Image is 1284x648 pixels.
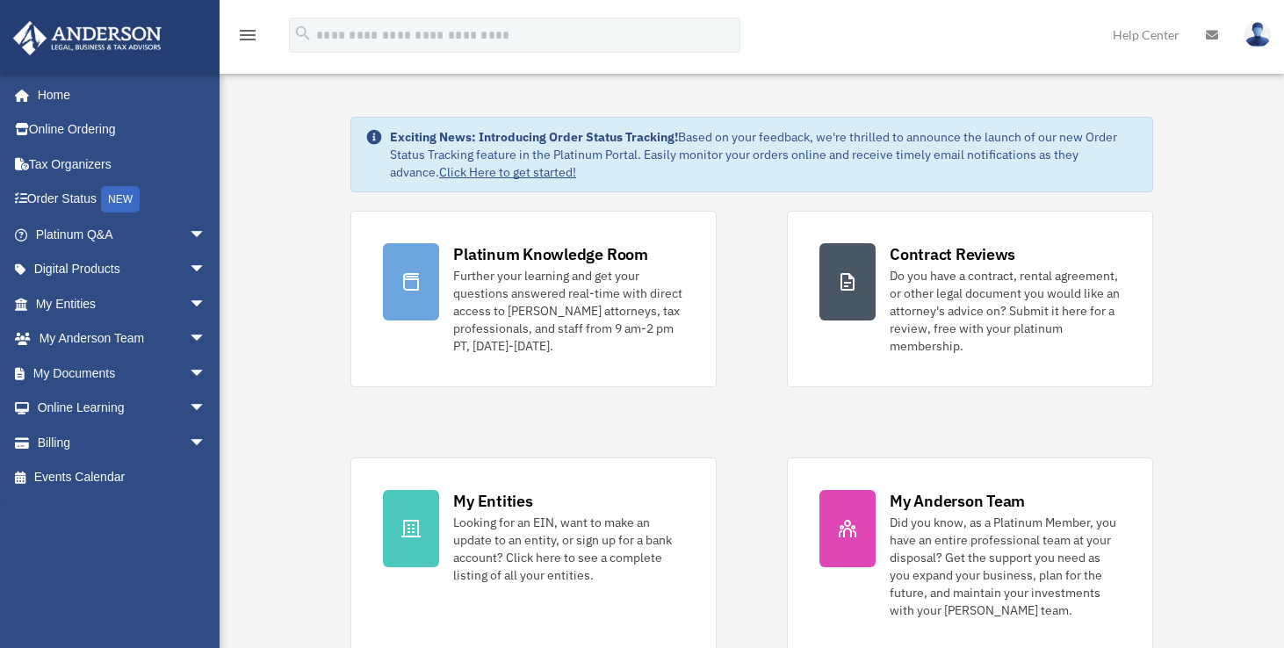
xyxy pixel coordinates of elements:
[237,25,258,46] i: menu
[293,24,313,43] i: search
[12,147,233,182] a: Tax Organizers
[237,31,258,46] a: menu
[189,252,224,288] span: arrow_drop_down
[1244,22,1271,47] img: User Pic
[189,425,224,461] span: arrow_drop_down
[453,243,648,265] div: Platinum Knowledge Room
[890,490,1025,512] div: My Anderson Team
[101,186,140,212] div: NEW
[12,112,233,148] a: Online Ordering
[12,391,233,426] a: Online Learningarrow_drop_down
[8,21,167,55] img: Anderson Advisors Platinum Portal
[12,286,233,321] a: My Entitiesarrow_drop_down
[787,211,1153,387] a: Contract Reviews Do you have a contract, rental agreement, or other legal document you would like...
[12,182,233,218] a: Order StatusNEW
[189,391,224,427] span: arrow_drop_down
[12,425,233,460] a: Billingarrow_drop_down
[439,164,576,180] a: Click Here to get started!
[12,356,233,391] a: My Documentsarrow_drop_down
[12,77,224,112] a: Home
[12,460,233,495] a: Events Calendar
[12,252,233,287] a: Digital Productsarrow_drop_down
[890,514,1121,619] div: Did you know, as a Platinum Member, you have an entire professional team at your disposal? Get th...
[890,267,1121,355] div: Do you have a contract, rental agreement, or other legal document you would like an attorney's ad...
[189,217,224,253] span: arrow_drop_down
[453,267,684,355] div: Further your learning and get your questions answered real-time with direct access to [PERSON_NAM...
[12,217,233,252] a: Platinum Q&Aarrow_drop_down
[189,356,224,392] span: arrow_drop_down
[12,321,233,356] a: My Anderson Teamarrow_drop_down
[453,490,532,512] div: My Entities
[390,128,1138,181] div: Based on your feedback, we're thrilled to announce the launch of our new Order Status Tracking fe...
[390,129,678,145] strong: Exciting News: Introducing Order Status Tracking!
[453,514,684,584] div: Looking for an EIN, want to make an update to an entity, or sign up for a bank account? Click her...
[890,243,1015,265] div: Contract Reviews
[189,321,224,357] span: arrow_drop_down
[350,211,717,387] a: Platinum Knowledge Room Further your learning and get your questions answered real-time with dire...
[189,286,224,322] span: arrow_drop_down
